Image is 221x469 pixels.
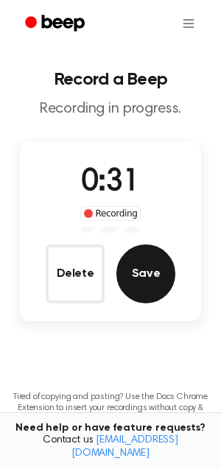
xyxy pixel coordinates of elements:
[80,206,141,221] div: Recording
[12,71,209,88] h1: Record a Beep
[171,6,206,41] button: Open menu
[12,392,209,425] p: Tired of copying and pasting? Use the Docs Chrome Extension to insert your recordings without cop...
[9,434,212,460] span: Contact us
[15,10,98,38] a: Beep
[116,244,175,303] button: Save Audio Record
[71,435,178,459] a: [EMAIL_ADDRESS][DOMAIN_NAME]
[46,244,105,303] button: Delete Audio Record
[12,100,209,119] p: Recording in progress.
[81,167,140,198] span: 0:31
